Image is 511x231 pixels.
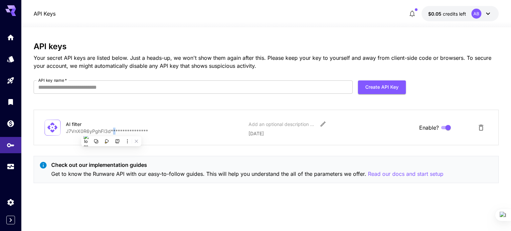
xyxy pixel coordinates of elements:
[7,141,15,149] div: API Keys
[419,124,439,132] span: Enable?
[443,11,466,17] span: credits left
[34,10,56,18] a: API Keys
[249,130,414,137] p: [DATE]
[7,163,15,171] div: Usage
[7,119,15,128] div: Wallet
[249,121,315,128] div: Add an optional description or comment
[422,6,499,21] button: $0.05AB
[6,216,15,224] button: Expand sidebar
[51,161,443,169] p: Check out our implementation guides
[7,33,15,42] div: Home
[51,170,443,178] p: Get to know the Runware API with our easy-to-follow guides. This will help you understand the all...
[7,76,15,85] div: Playground
[7,198,15,206] div: Settings
[34,10,56,18] nav: breadcrumb
[7,98,15,106] div: Library
[38,77,67,83] label: API key name
[7,55,15,63] div: Models
[428,10,466,17] div: $0.05
[474,121,488,134] button: Delete API Key
[34,54,499,70] p: Your secret API keys are listed below. Just a heads-up, we won't show them again after this. Plea...
[358,80,406,94] button: Create API Key
[368,170,443,178] button: Read our docs and start setup
[34,42,499,51] h3: API keys
[471,9,481,19] div: AB
[317,118,329,130] button: Edit
[428,11,443,17] span: $0.05
[66,121,132,128] div: AI filter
